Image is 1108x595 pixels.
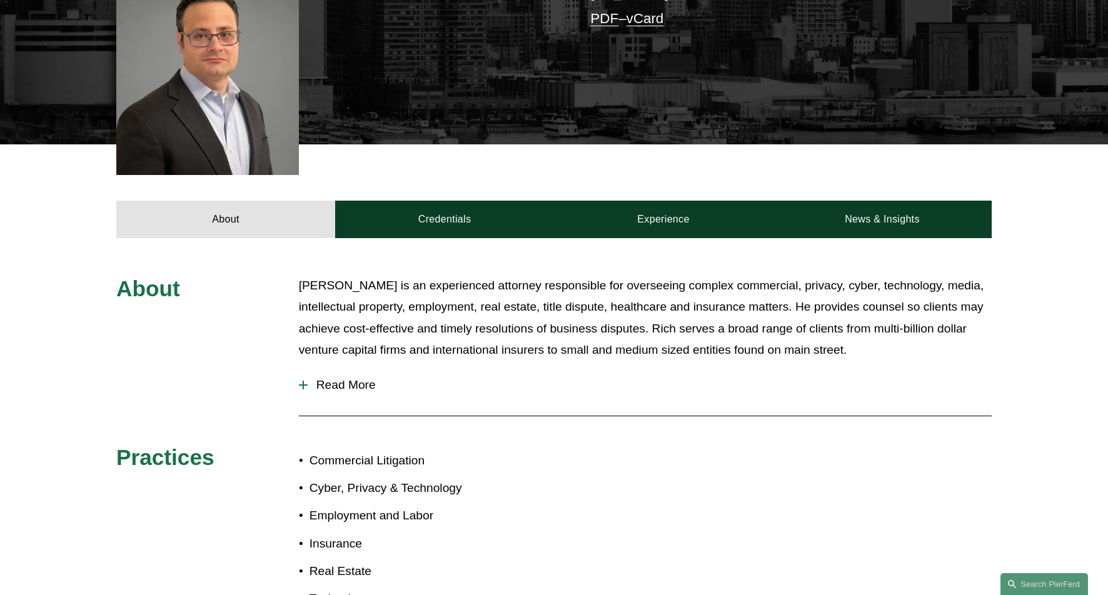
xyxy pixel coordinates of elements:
p: Real Estate [310,561,554,582]
span: Read More [308,378,992,392]
a: PDF [590,11,618,26]
a: News & Insights [773,201,992,238]
a: Search this site [1000,573,1088,595]
a: Experience [554,201,773,238]
p: [PERSON_NAME] is an experienced attorney responsible for overseeing complex commercial, privacy, ... [299,275,992,361]
span: About [116,276,180,301]
p: Insurance [310,533,554,555]
span: Practices [116,445,214,469]
a: vCard [627,11,664,26]
p: Cyber, Privacy & Technology [310,477,554,499]
button: Read More [299,369,992,401]
p: Commercial Litigation [310,450,554,472]
a: About [116,201,335,238]
a: Credentials [335,201,554,238]
p: Employment and Labor [310,505,554,527]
